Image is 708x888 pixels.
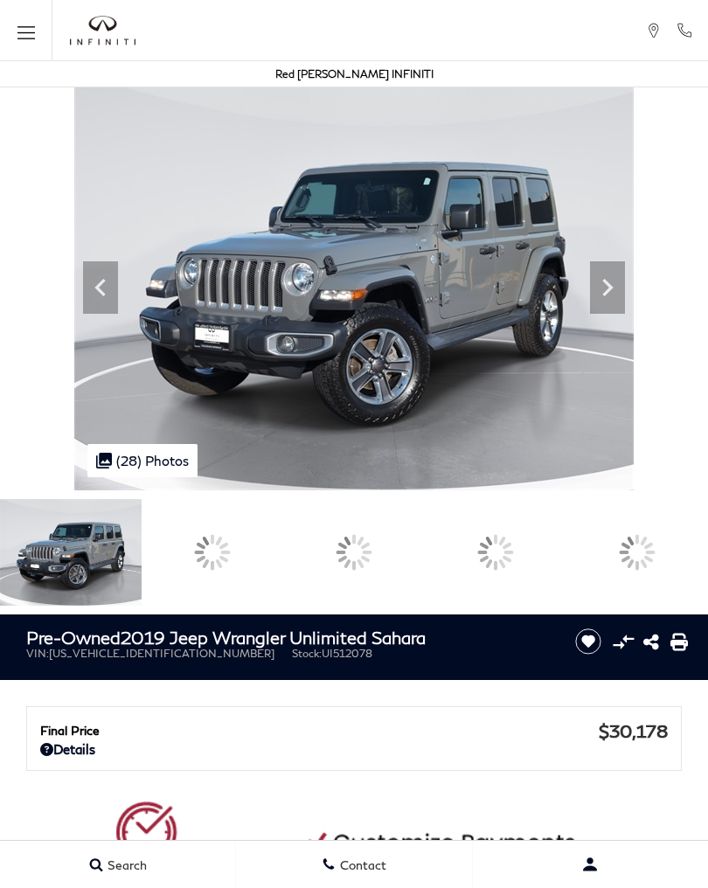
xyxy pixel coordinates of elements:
img: Used 2019 Sting-Gray Clearcoat Jeep Unlimited Sahara image 1 [74,71,634,490]
div: (28) Photos [87,444,198,477]
span: [US_VEHICLE_IDENTIFICATION_NUMBER] [49,647,274,660]
a: Share this Pre-Owned 2019 Jeep Wrangler Unlimited Sahara [643,631,659,652]
span: Stock: [292,647,322,660]
a: infiniti [70,16,135,45]
strong: Pre-Owned [26,627,121,648]
a: Print this Pre-Owned 2019 Jeep Wrangler Unlimited Sahara [670,631,688,652]
a: Details [40,741,668,757]
span: Final Price [40,723,599,738]
h1: 2019 Jeep Wrangler Unlimited Sahara [26,628,553,647]
a: Final Price $30,178 [40,720,668,741]
span: Search [103,857,147,872]
button: user-profile-menu [473,843,708,886]
button: Save vehicle [569,628,607,656]
img: INFINITI [70,16,135,45]
span: Contact [336,857,386,872]
button: Compare vehicle [610,628,636,655]
a: Red [PERSON_NAME] INFINITI [275,67,434,80]
span: VIN: [26,647,49,660]
span: UI512078 [322,647,372,660]
span: $30,178 [599,720,668,741]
